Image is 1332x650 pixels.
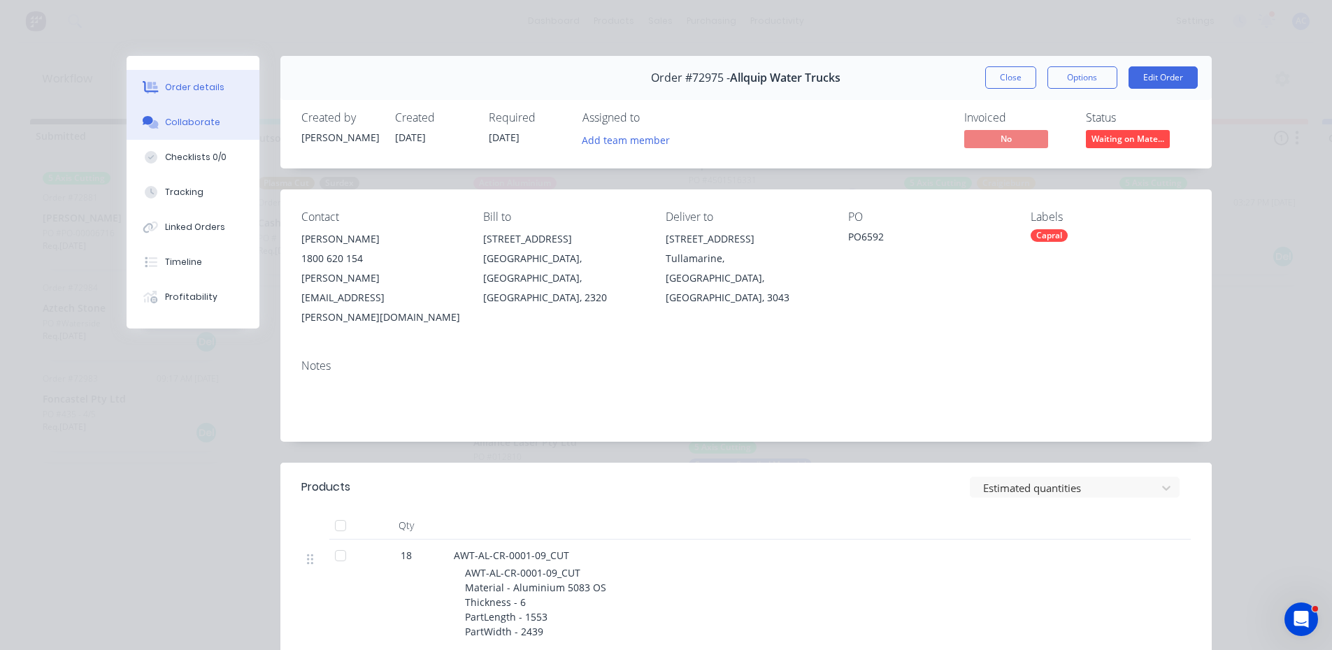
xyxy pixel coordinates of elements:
div: Tracking [165,186,203,198]
button: Edit Order [1129,66,1198,89]
button: Add team member [574,130,677,149]
div: Required [489,111,566,124]
span: Waiting on Mate... [1086,130,1170,147]
button: Tracking [127,175,259,210]
button: Timeline [127,245,259,280]
span: 18 [401,548,412,563]
div: [PERSON_NAME][EMAIL_ADDRESS][PERSON_NAME][DOMAIN_NAME] [301,268,461,327]
div: Labels [1031,210,1191,224]
div: PO [848,210,1008,224]
div: Created [395,111,472,124]
button: Collaborate [127,105,259,140]
div: Bill to [483,210,643,224]
div: Checklists 0/0 [165,151,227,164]
div: Created by [301,111,378,124]
span: AWT-AL-CR-0001-09_CUT Material - Aluminium 5083 OS Thickness - 6 PartLength - 1553 PartWidth - 2439 [465,566,606,638]
div: Tullamarine, [GEOGRAPHIC_DATA], [GEOGRAPHIC_DATA], 3043 [666,249,826,308]
div: Deliver to [666,210,826,224]
div: [PERSON_NAME]1800 620 154[PERSON_NAME][EMAIL_ADDRESS][PERSON_NAME][DOMAIN_NAME] [301,229,461,327]
button: Options [1047,66,1117,89]
div: Notes [301,359,1191,373]
button: Close [985,66,1036,89]
div: Linked Orders [165,221,225,233]
button: Waiting on Mate... [1086,130,1170,151]
button: Add team member [582,130,678,149]
span: Allquip Water Trucks [730,71,840,85]
div: [PERSON_NAME] [301,229,461,249]
iframe: Intercom live chat [1284,602,1318,636]
div: Capral [1031,229,1068,242]
div: Order details [165,81,224,94]
div: Profitability [165,291,217,303]
div: Contact [301,210,461,224]
span: No [964,130,1048,147]
button: Order details [127,70,259,105]
div: 1800 620 154 [301,249,461,268]
div: Status [1086,111,1191,124]
span: [DATE] [489,131,520,144]
div: Products [301,479,350,496]
div: Invoiced [964,111,1069,124]
button: Profitability [127,280,259,315]
span: AWT-AL-CR-0001-09_CUT [454,549,569,562]
div: PO6592 [848,229,1008,249]
div: Qty [364,512,448,540]
button: Checklists 0/0 [127,140,259,175]
div: [STREET_ADDRESS]Tullamarine, [GEOGRAPHIC_DATA], [GEOGRAPHIC_DATA], 3043 [666,229,826,308]
div: [STREET_ADDRESS] [666,229,826,249]
div: [GEOGRAPHIC_DATA], [GEOGRAPHIC_DATA], [GEOGRAPHIC_DATA], 2320 [483,249,643,308]
div: Collaborate [165,116,220,129]
div: Timeline [165,256,202,268]
div: [PERSON_NAME] [301,130,378,145]
button: Linked Orders [127,210,259,245]
span: Order #72975 - [651,71,730,85]
div: Assigned to [582,111,722,124]
span: [DATE] [395,131,426,144]
div: [STREET_ADDRESS] [483,229,643,249]
div: [STREET_ADDRESS][GEOGRAPHIC_DATA], [GEOGRAPHIC_DATA], [GEOGRAPHIC_DATA], 2320 [483,229,643,308]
